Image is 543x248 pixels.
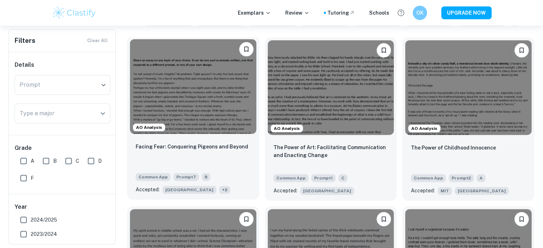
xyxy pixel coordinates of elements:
span: Common App [136,173,171,181]
p: The Power of Art: Facilitating Communication and Enacting Change [273,143,388,159]
span: Prompt 1 [311,174,336,182]
span: C [76,157,79,165]
span: C [338,174,347,182]
p: The Power of Childhood Innocence [411,144,496,152]
span: A [477,174,486,182]
span: [GEOGRAPHIC_DATA] [162,186,216,194]
p: Exemplars [238,9,271,17]
button: Bookmark [514,212,529,226]
span: 2023/2024 [31,230,57,238]
h6: Details [15,61,110,69]
a: AO AnalysisBookmarkThe Power of Childhood InnocenceCommon AppPrompt2AAccepted:MIT[GEOGRAPHIC_DATA] [402,37,534,201]
span: [GEOGRAPHIC_DATA] [300,187,354,195]
p: Accepted: [273,187,297,194]
p: Accepted: [411,187,435,194]
button: Bookmark [377,212,391,226]
button: UPGRADE NOW [441,6,492,19]
h6: Grade [15,144,110,152]
span: Common App [273,174,308,182]
span: B [202,173,210,181]
button: OK [413,6,427,20]
span: Prompt 2 [449,174,474,182]
button: Bookmark [239,42,253,56]
span: 2024/2025 [31,216,57,224]
img: undefined Common App example thumbnail: The Power of Art: Facilitating Communica [268,40,394,135]
img: undefined Common App example thumbnail: The Power of Childhood Innocence [405,40,532,135]
a: AO AnalysisBookmarkThe Power of Art: Facilitating Communication and Enacting ChangeCommon AppProm... [265,37,397,201]
button: Bookmark [239,212,253,226]
p: Accepted: [136,186,160,193]
span: [GEOGRAPHIC_DATA] [455,187,509,195]
a: Tutoring [327,9,355,17]
h6: Year [15,203,110,211]
span: Prompt 7 [174,173,199,181]
button: Bookmark [514,43,529,57]
h6: OK [416,9,424,17]
img: undefined Common App example thumbnail: Facing Fear: Conquering Pigeons and Beyo [130,39,256,134]
span: + 2 [219,186,230,194]
h6: Filters [15,36,35,46]
span: B [53,157,57,165]
span: AO Analysis [408,125,440,132]
button: Bookmark [377,43,391,57]
img: Clastify logo [52,6,97,20]
span: F [31,174,34,182]
button: Open [98,108,108,118]
a: Schools [369,9,389,17]
button: Help and Feedback [395,7,407,19]
p: Facing Fear: Conquering Pigeons and Beyond [136,143,248,151]
span: MIT [438,187,452,195]
span: D [98,157,102,165]
a: AO AnalysisBookmarkFacing Fear: Conquering Pigeons and BeyondCommon AppPrompt7BAccepted:[GEOGRAPH... [127,37,259,201]
p: Review [285,9,310,17]
span: Common App [411,174,446,182]
span: AO Analysis [133,124,165,131]
span: A [31,157,34,165]
span: AO Analysis [271,125,303,132]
